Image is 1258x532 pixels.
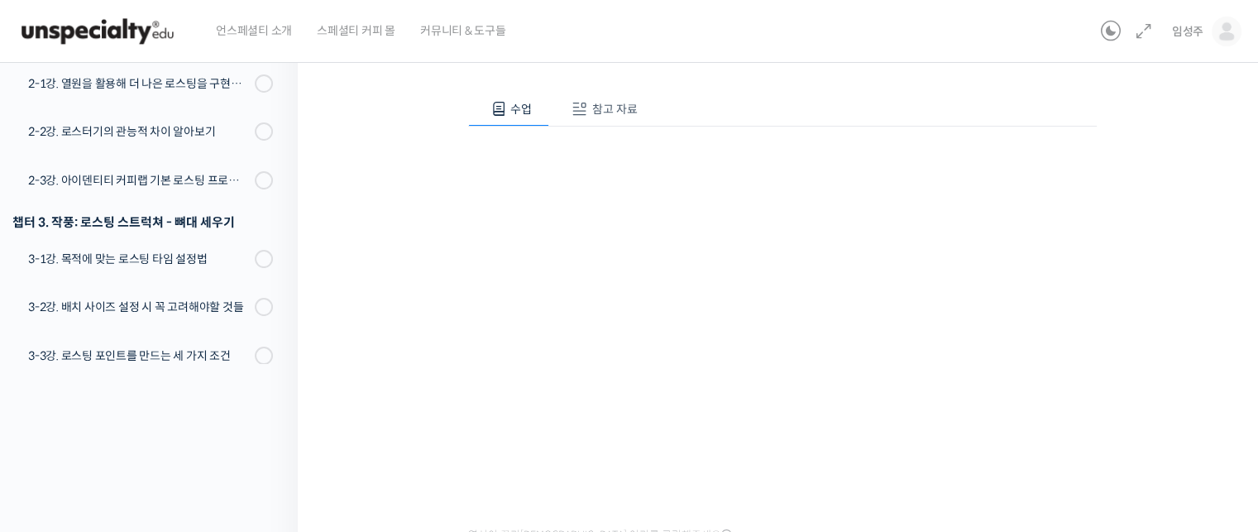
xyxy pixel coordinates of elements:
[256,419,275,433] span: 설정
[52,419,62,433] span: 홈
[213,395,318,436] a: 설정
[151,420,171,434] span: 대화
[5,395,109,436] a: 홈
[109,395,213,436] a: 대화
